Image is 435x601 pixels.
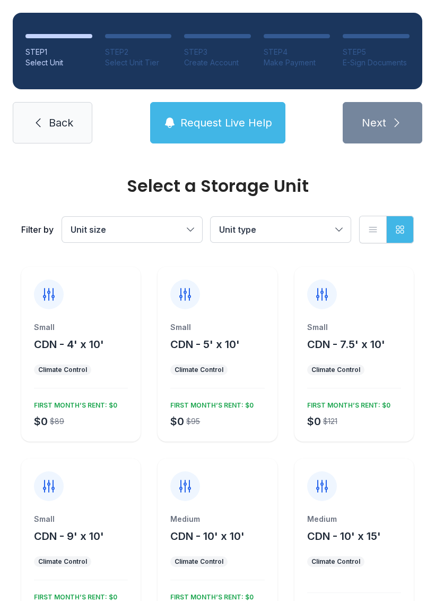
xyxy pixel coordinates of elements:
div: Small [34,322,128,333]
div: Small [34,514,128,524]
div: FIRST MONTH’S RENT: $0 [30,397,117,410]
span: CDN - 9' x 10' [34,530,104,543]
div: $95 [186,416,200,427]
span: Request Live Help [180,115,272,130]
div: STEP 3 [184,47,251,57]
button: CDN - 7.5' x 10' [307,337,385,352]
div: FIRST MONTH’S RENT: $0 [166,397,254,410]
button: Unit size [62,217,202,242]
div: Small [170,322,264,333]
div: Filter by [21,223,54,236]
button: CDN - 5' x 10' [170,337,240,352]
div: Select Unit Tier [105,57,172,68]
div: $0 [34,414,48,429]
div: $0 [307,414,321,429]
span: CDN - 4' x 10' [34,338,104,351]
button: CDN - 9' x 10' [34,529,104,544]
div: Climate Control [38,557,87,566]
span: Unit size [71,224,106,235]
span: Unit type [219,224,256,235]
span: CDN - 10' x 10' [170,530,245,543]
div: STEP 5 [343,47,410,57]
button: Unit type [211,217,351,242]
span: CDN - 5' x 10' [170,338,240,351]
button: CDN - 10' x 15' [307,529,381,544]
div: STEP 4 [264,47,330,57]
div: $89 [50,416,64,427]
div: Medium [170,514,264,524]
div: Select a Storage Unit [21,177,414,194]
button: CDN - 10' x 10' [170,529,245,544]
span: CDN - 10' x 15' [307,530,381,543]
button: CDN - 4' x 10' [34,337,104,352]
div: $0 [170,414,184,429]
span: CDN - 7.5' x 10' [307,338,385,351]
div: Select Unit [25,57,92,68]
span: Back [49,115,73,130]
div: STEP 2 [105,47,172,57]
div: FIRST MONTH’S RENT: $0 [303,397,390,410]
div: Climate Control [175,557,223,566]
div: Climate Control [38,366,87,374]
div: Create Account [184,57,251,68]
div: Climate Control [311,366,360,374]
div: $121 [323,416,337,427]
span: Next [362,115,386,130]
div: Make Payment [264,57,330,68]
div: Climate Control [311,557,360,566]
div: Small [307,322,401,333]
div: STEP 1 [25,47,92,57]
div: Climate Control [175,366,223,374]
div: E-Sign Documents [343,57,410,68]
div: Medium [307,514,401,524]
